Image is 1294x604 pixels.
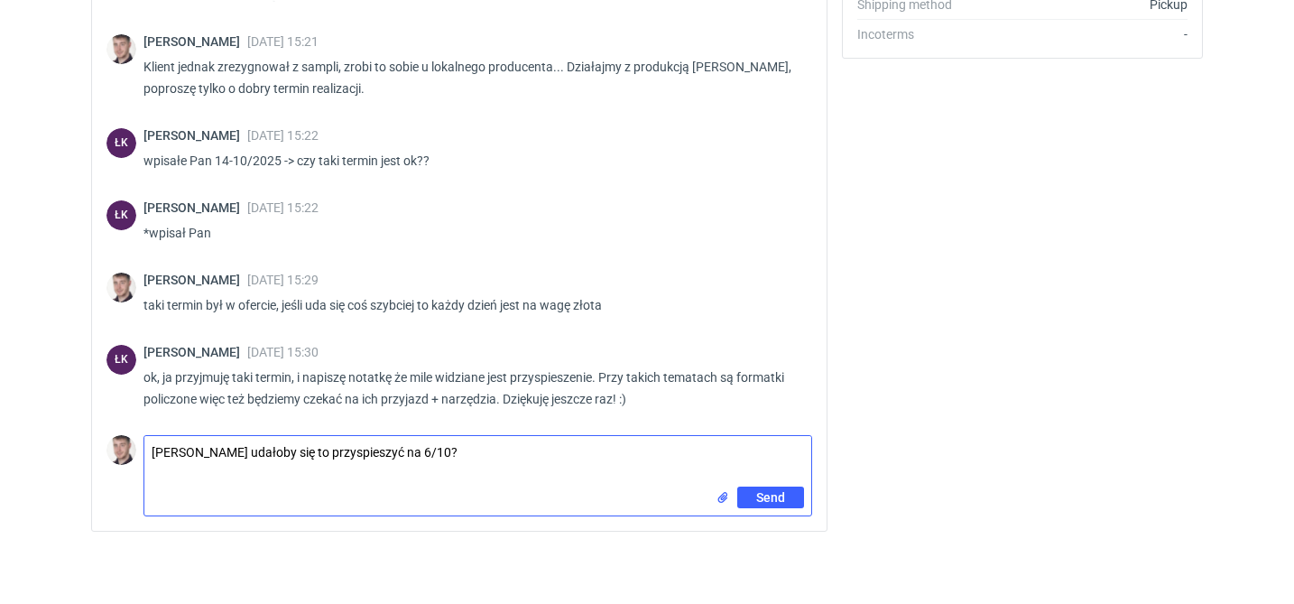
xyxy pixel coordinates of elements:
span: [PERSON_NAME] [143,128,247,143]
img: Maciej Sikora [106,273,136,302]
button: Send [737,487,804,508]
span: [DATE] 15:22 [247,128,319,143]
span: [PERSON_NAME] [143,345,247,359]
img: Maciej Sikora [106,34,136,64]
span: [PERSON_NAME] [143,200,247,215]
div: Łukasz Kowalski [106,128,136,158]
span: [DATE] 15:29 [247,273,319,287]
textarea: [PERSON_NAME] udałoby się to przyspieszyć na 6/10? [144,436,811,487]
div: Łukasz Kowalski [106,345,136,375]
p: wpisałe Pan 14-10/2025 -> czy taki termin jest ok?? [143,150,798,172]
figcaption: ŁK [106,200,136,230]
img: Maciej Sikora [106,435,136,465]
span: [DATE] 15:30 [247,345,319,359]
span: [DATE] 15:21 [247,34,319,49]
span: Send [756,491,785,504]
span: [PERSON_NAME] [143,273,247,287]
div: Łukasz Kowalski [106,200,136,230]
p: taki termin był w ofercie, jeśli uda się coś szybciej to każdy dzień jest na wagę złota [143,294,798,316]
span: [DATE] 15:22 [247,200,319,215]
p: ok, ja przyjmuję taki termin, i napiszę notatkę że mile widziane jest przyspieszenie. Przy takich... [143,367,798,410]
figcaption: ŁK [106,128,136,158]
div: Incoterms [857,25,989,43]
p: Klient jednak zrezygnował z sampli, zrobi to sobie u lokalnego producenta... Działajmy z produkcj... [143,56,798,99]
div: - [989,25,1188,43]
span: [PERSON_NAME] [143,34,247,49]
p: *wpisał Pan [143,222,798,244]
figcaption: ŁK [106,345,136,375]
